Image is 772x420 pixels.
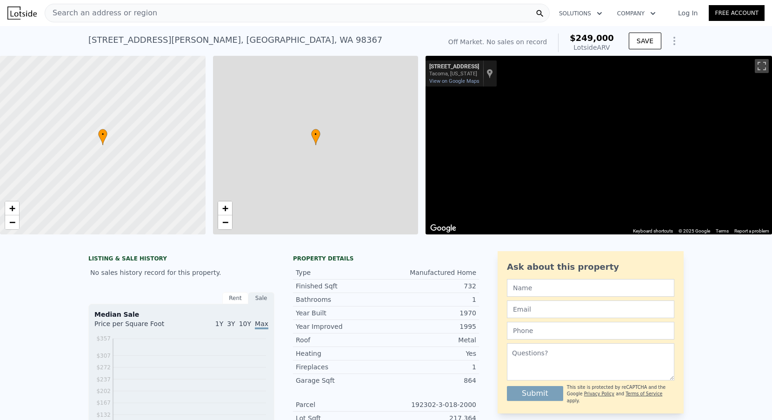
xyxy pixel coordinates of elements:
div: Fireplaces [296,362,386,372]
span: • [98,130,107,139]
div: Heating [296,349,386,358]
input: Name [507,279,674,297]
span: Max [255,320,268,329]
span: − [222,216,228,228]
div: This site is protected by reCAPTCHA and the Google and apply. [567,384,674,404]
div: 1995 [386,322,476,331]
div: • [311,129,320,145]
tspan: $202 [96,388,111,394]
div: Roof [296,335,386,345]
span: − [9,216,15,228]
span: $249,000 [570,33,614,43]
button: Toggle fullscreen view [755,59,769,73]
div: Median Sale [94,310,268,319]
div: Property details [293,255,479,262]
button: Keyboard shortcuts [633,228,673,234]
img: Lotside [7,7,37,20]
div: 864 [386,376,476,385]
a: Terms (opens in new tab) [716,228,729,233]
div: No sales history record for this property. [88,264,274,281]
input: Phone [507,322,674,340]
div: 192302-3-018-2000 [386,400,476,409]
a: View on Google Maps [429,78,479,84]
a: Open this area in Google Maps (opens a new window) [428,222,459,234]
span: 10Y [239,320,251,327]
div: Ask about this property [507,260,674,273]
button: Company [610,5,663,22]
div: Manufactured Home [386,268,476,277]
tspan: $307 [96,353,111,359]
a: Report a problem [734,228,769,233]
div: Off Market. No sales on record [448,37,547,47]
div: Map [426,56,772,234]
div: Bathrooms [296,295,386,304]
button: SAVE [629,33,661,49]
div: Yes [386,349,476,358]
span: 1Y [215,320,223,327]
div: Year Built [296,308,386,318]
span: 3Y [227,320,235,327]
button: Submit [507,386,563,401]
button: Show Options [665,32,684,50]
tspan: $272 [96,364,111,371]
div: • [98,129,107,145]
div: Finished Sqft [296,281,386,291]
tspan: $237 [96,376,111,383]
div: Price per Square Foot [94,319,181,334]
div: Rent [222,292,248,304]
button: Solutions [552,5,610,22]
div: 1970 [386,308,476,318]
div: Street View [426,56,772,234]
div: Sale [248,292,274,304]
div: Parcel [296,400,386,409]
tspan: $132 [96,412,111,418]
a: Free Account [709,5,765,21]
div: Tacoma, [US_STATE] [429,71,479,77]
div: Type [296,268,386,277]
img: Google [428,222,459,234]
div: LISTING & SALE HISTORY [88,255,274,264]
div: [STREET_ADDRESS][PERSON_NAME] , [GEOGRAPHIC_DATA] , WA 98367 [88,33,382,47]
span: + [9,202,15,214]
span: © 2025 Google [679,228,710,233]
tspan: $357 [96,335,111,342]
a: Terms of Service [626,391,662,396]
span: • [311,130,320,139]
a: Privacy Policy [584,391,614,396]
a: Zoom in [5,201,19,215]
div: [STREET_ADDRESS] [429,63,479,71]
a: Show location on map [486,68,493,79]
div: Garage Sqft [296,376,386,385]
span: + [222,202,228,214]
tspan: $167 [96,400,111,406]
a: Zoom in [218,201,232,215]
a: Zoom out [218,215,232,229]
div: 732 [386,281,476,291]
div: Metal [386,335,476,345]
a: Log In [667,8,709,18]
div: Year Improved [296,322,386,331]
div: 1 [386,362,476,372]
div: 1 [386,295,476,304]
div: Lotside ARV [570,43,614,52]
a: Zoom out [5,215,19,229]
input: Email [507,300,674,318]
span: Search an address or region [45,7,157,19]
